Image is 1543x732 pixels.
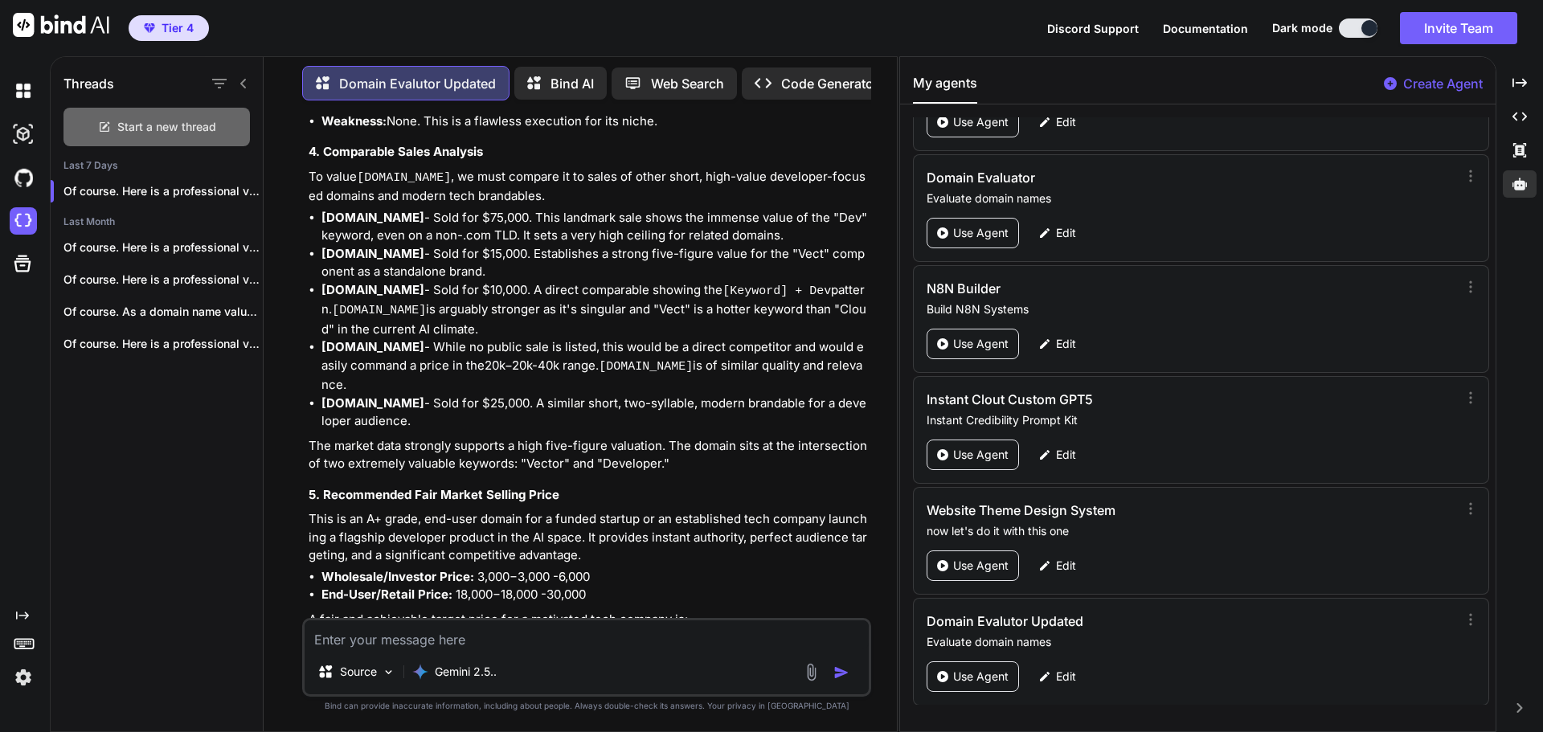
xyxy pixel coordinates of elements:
[1056,114,1076,130] p: Edit
[309,510,868,565] p: This is an A+ grade, end-user domain for a funded startup or an established tech company launchin...
[321,112,868,131] li: None. This is a flawless execution for its niche.
[321,282,424,297] strong: [DOMAIN_NAME]
[63,239,263,256] p: Of course. Here is a professional valuation...
[321,281,868,339] li: - Sold for $10,000. A direct comparable showing the pattern. is arguably stronger as it's singula...
[321,395,868,431] li: - Sold for $25,000. A similar short, two-syllable, modern brandable for a developer audience.
[953,669,1009,685] p: Use Agent
[332,304,426,317] code: [DOMAIN_NAME]
[321,569,474,584] strong: Wholesale/Investor Price:
[477,569,485,584] mn: 3
[599,360,693,374] code: [DOMAIN_NAME]
[63,183,263,199] p: Of course. Here is a professional valuat...
[117,119,216,135] span: Start a new thread
[953,225,1009,241] p: Use Agent
[321,586,868,604] li: 30,000
[953,558,1009,574] p: Use Agent
[10,77,37,104] img: darkChat
[302,700,871,712] p: Bind can provide inaccurate information, including about people. Always double-check its answers....
[13,13,109,37] img: Bind AI
[1047,22,1139,35] span: Discord Support
[321,395,424,411] strong: [DOMAIN_NAME]
[1047,20,1139,37] button: Discord Support
[953,336,1009,352] p: Use Agent
[927,279,1294,298] h3: N8N Builder
[913,73,977,104] button: My agents
[499,358,505,373] mi: k
[510,569,518,584] mo: −
[321,113,387,129] strong: Weakness:
[321,209,868,245] li: - Sold for $75,000. This landmark sale shows the immense value of the "Dev" keyword, even on a no...
[10,664,37,691] img: settings
[1056,225,1076,241] p: Edit
[309,487,559,502] strong: 5. Recommended Fair Market Selling Price
[456,587,468,602] mn: 18
[309,437,868,473] p: The market data strongly supports a high five-figure valuation. The domain sits at the intersecti...
[63,74,114,93] h1: Threads
[321,339,424,354] strong: [DOMAIN_NAME]
[927,168,1294,187] h3: Domain Evaluator
[722,284,831,298] code: [Keyword] + Dev
[518,569,559,584] annotation: 3,000 -
[1056,669,1076,685] p: Edit
[1163,22,1248,35] span: Documentation
[1403,74,1483,93] p: Create Agent
[63,304,263,320] p: Of course. As a domain name valuation...
[1400,12,1517,44] button: Invite Team
[435,664,497,680] p: Gemini 2.5..
[953,114,1009,130] p: Use Agent
[63,272,263,288] p: Of course. Here is a professional valuation...
[321,568,868,587] li: 6,000
[10,207,37,235] img: cloudideIcon
[802,663,821,681] img: attachment
[162,20,194,36] span: Tier 4
[321,338,868,395] li: - While no public sale is listed, this would be a direct competitor and would easily command a pr...
[321,210,424,225] strong: [DOMAIN_NAME]
[51,159,263,172] h2: Last 7 Days
[927,301,1451,317] p: Build N8N Systems
[501,587,546,602] annotation: 18,000 -
[927,611,1294,631] h3: Domain Evalutor Updated
[505,358,512,373] mo: −
[485,358,499,373] mn: 20
[10,121,37,148] img: darkAi-studio
[953,447,1009,463] p: Use Agent
[309,168,868,206] p: To value , we must compare it to sales of other short, high-value developer-focused domains and m...
[357,171,451,185] code: [DOMAIN_NAME]
[63,336,263,352] p: Of course. Here is a professional valuation...
[471,587,493,602] mn: 000
[927,634,1451,650] p: Evaluate domain names
[321,245,868,281] li: - Sold for $15,000. Establishes a strong five-figure value for the "Vect" component as a standalo...
[321,246,424,261] strong: [DOMAIN_NAME]
[144,23,155,33] img: premium
[927,523,1451,539] p: now let's do it with this one
[382,665,395,679] img: Pick Models
[1056,558,1076,574] p: Edit
[493,587,501,602] mo: −
[321,587,452,602] strong: End-User/Retail Price:
[339,74,496,93] p: Domain Evalutor Updated
[488,569,510,584] mn: 000
[412,664,428,680] img: Gemini 2.5 Pro
[651,74,724,93] p: Web Search
[550,74,594,93] p: Bind AI
[309,611,868,629] p: A fair and achievable target price for a motivated tech company is:
[340,664,377,680] p: Source
[129,15,209,41] button: premiumTier 4
[927,412,1451,428] p: Instant Credibility Prompt Kit
[927,190,1451,207] p: Evaluate domain names
[309,144,483,159] strong: 4. Comparable Sales Analysis
[927,501,1294,520] h3: Website Theme Design System
[51,215,263,228] h2: Last Month
[781,74,878,93] p: Code Generator
[1056,447,1076,463] p: Edit
[468,587,471,602] mo: ,
[833,665,849,681] img: icon
[1272,20,1332,36] span: Dark mode
[1056,336,1076,352] p: Edit
[10,164,37,191] img: githubDark
[927,390,1294,409] h3: Instant Clout Custom GPT5
[1163,20,1248,37] button: Documentation
[485,569,488,584] mo: ,
[512,358,538,373] annotation: 20k-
